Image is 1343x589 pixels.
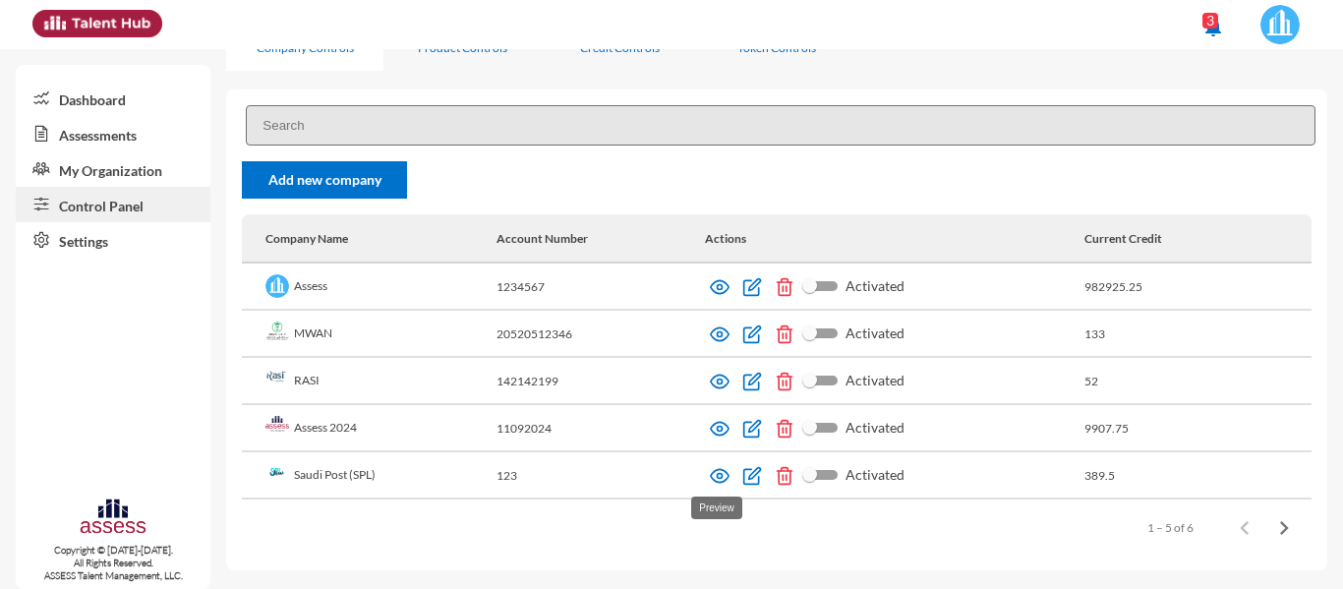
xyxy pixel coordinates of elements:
div: Actions [705,231,746,246]
div: 3 [1202,13,1218,29]
p: Copyright © [DATE]-[DATE]. All Rights Reserved. ASSESS Talent Management, LLC. [16,544,210,582]
td: Assess 2024 [242,405,496,452]
td: 52 [1084,358,1312,405]
span: Activated [846,274,905,298]
span: Activated [846,416,905,440]
span: Activated [846,369,905,392]
a: Settings [16,222,210,258]
div: Actions [705,231,1085,246]
td: 20520512346 [496,311,704,358]
button: Next page [1264,507,1304,547]
td: 123 [496,452,704,500]
td: 133 [1084,311,1312,358]
a: Dashboard [16,81,210,116]
mat-icon: notifications [1201,15,1225,38]
a: My Organization [16,151,210,187]
td: 142142199 [496,358,704,405]
td: 982925.25 [1084,264,1312,311]
span: Activated [846,322,905,345]
div: Account Number [496,231,588,246]
div: Company Name [265,231,348,246]
td: RASI [242,358,496,405]
a: Add new company [242,161,407,199]
a: Assessments [16,116,210,151]
div: Current Credit [1084,231,1162,246]
div: 1 – 5 of 6 [1147,520,1194,535]
input: Search [246,105,1315,146]
div: Account Number [496,231,704,246]
td: MWAN [242,311,496,358]
div: Company Name [265,231,496,246]
td: 9907.75 [1084,405,1312,452]
img: assesscompany-logo.png [79,497,146,539]
span: Activated [846,463,905,487]
td: Assess [242,264,496,311]
td: Saudi Post (SPL) [242,452,496,500]
td: 389.5 [1084,452,1312,500]
div: Current Credit [1084,231,1288,246]
td: 1234567 [496,264,704,311]
a: Control Panel [16,187,210,222]
td: 11092024 [496,405,704,452]
button: Previous page [1225,507,1264,547]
